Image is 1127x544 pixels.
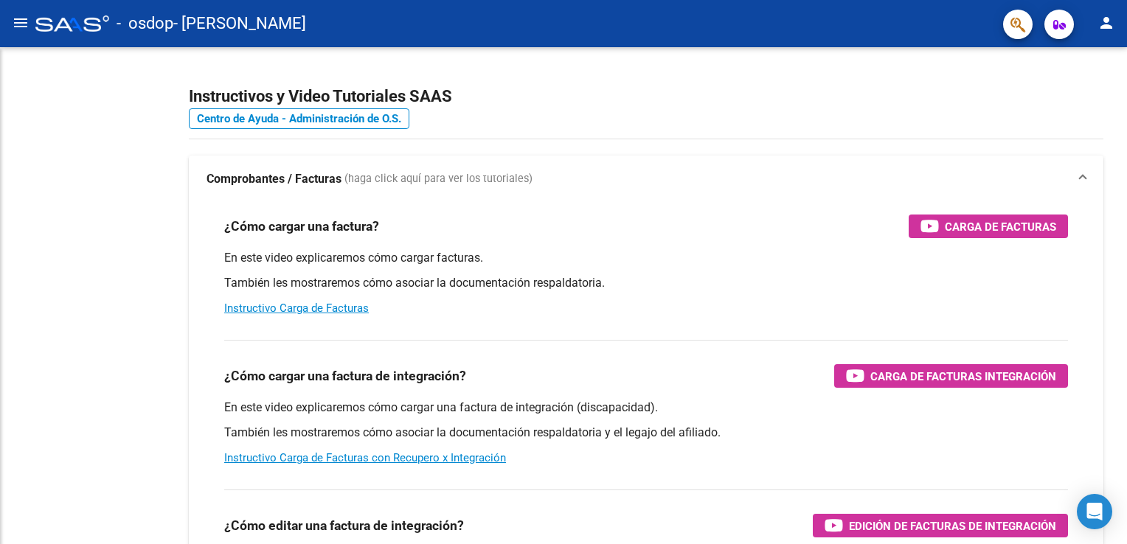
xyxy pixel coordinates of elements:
[207,171,341,187] strong: Comprobantes / Facturas
[224,301,369,315] a: Instructivo Carga de Facturas
[813,514,1068,537] button: Edición de Facturas de integración
[344,171,533,187] span: (haga click aquí para ver los tutoriales)
[834,364,1068,388] button: Carga de Facturas Integración
[870,367,1056,386] span: Carga de Facturas Integración
[1077,494,1112,529] div: Open Intercom Messenger
[224,451,506,464] a: Instructivo Carga de Facturas con Recupero x Integración
[117,7,173,40] span: - osdop
[224,366,466,386] h3: ¿Cómo cargar una factura de integración?
[224,515,464,536] h3: ¿Cómo editar una factura de integración?
[849,517,1056,535] span: Edición de Facturas de integración
[224,275,1068,291] p: También les mostraremos cómo asociar la documentación respaldatoria.
[224,216,379,237] h3: ¿Cómo cargar una factura?
[12,14,30,32] mat-icon: menu
[189,83,1103,111] h2: Instructivos y Video Tutoriales SAAS
[224,400,1068,416] p: En este video explicaremos cómo cargar una factura de integración (discapacidad).
[189,108,409,129] a: Centro de Ayuda - Administración de O.S.
[909,215,1068,238] button: Carga de Facturas
[224,425,1068,441] p: También les mostraremos cómo asociar la documentación respaldatoria y el legajo del afiliado.
[945,217,1056,236] span: Carga de Facturas
[1097,14,1115,32] mat-icon: person
[189,156,1103,203] mat-expansion-panel-header: Comprobantes / Facturas (haga click aquí para ver los tutoriales)
[173,7,306,40] span: - [PERSON_NAME]
[224,250,1068,266] p: En este video explicaremos cómo cargar facturas.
